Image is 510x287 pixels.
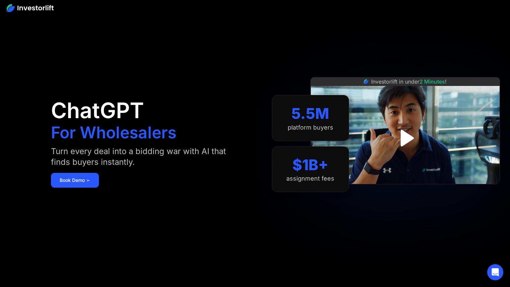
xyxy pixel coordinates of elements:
[291,105,329,123] div: 5.5M
[355,188,455,196] iframe: Customer reviews powered by Trustpilot
[487,264,503,280] div: Open Intercom Messenger
[51,146,235,168] div: Turn every deal into a bidding war with AI that finds buyers instantly.
[51,125,176,141] h1: For Wholesalers
[288,124,333,131] div: platform buyers
[286,175,334,182] div: assignment fees
[51,100,144,121] h1: ChatGPT
[371,78,447,86] div: Investorlift in under !
[51,173,99,188] a: Book Demo ➢
[419,78,445,85] span: 2 Minutes
[390,123,420,153] a: open lightbox
[292,156,328,174] div: $1B+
